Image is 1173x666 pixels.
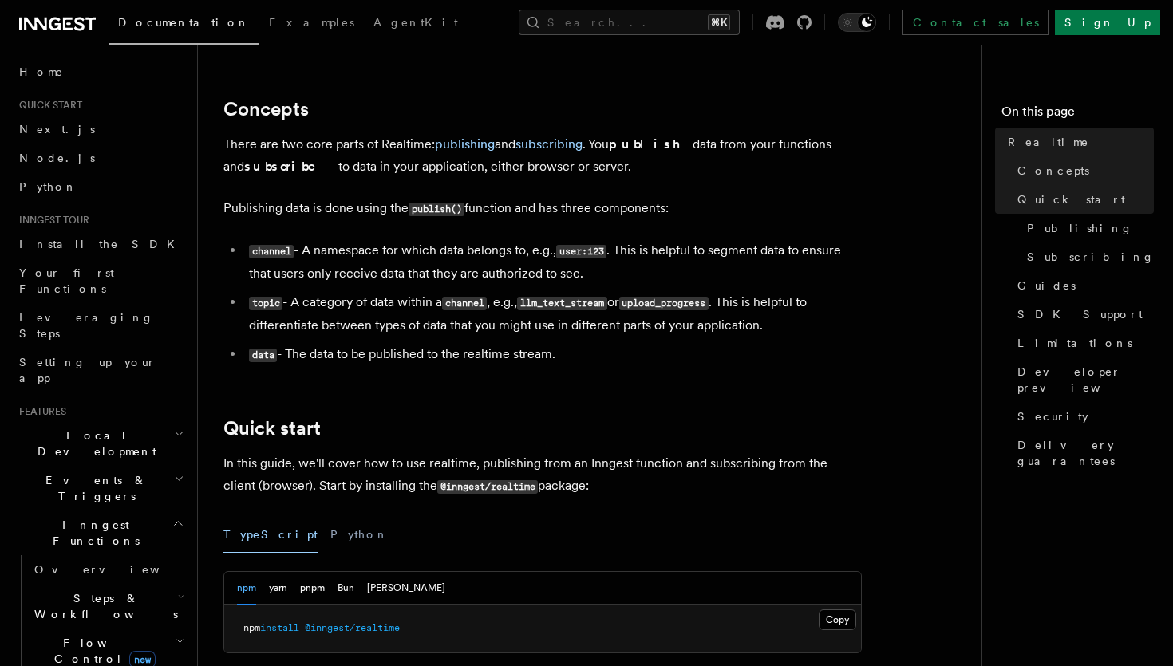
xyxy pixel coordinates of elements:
a: Documentation [109,5,259,45]
button: yarn [269,572,287,605]
a: Leveraging Steps [13,303,188,348]
a: Next.js [13,115,188,144]
span: npm [243,622,260,633]
a: AgentKit [364,5,468,43]
strong: subscribe [244,159,338,174]
a: Examples [259,5,364,43]
button: Python [330,517,389,553]
kbd: ⌘K [708,14,730,30]
span: @inngest/realtime [305,622,400,633]
li: - A namespace for which data belongs to, e.g., . This is helpful to segment data to ensure that u... [244,239,862,285]
span: Subscribing [1027,249,1155,265]
span: AgentKit [373,16,458,29]
button: Events & Triggers [13,466,188,510]
span: Documentation [118,16,250,29]
span: Developer preview [1017,364,1154,396]
li: - A category of data within a , e.g., or . This is helpful to differentiate between types of data... [244,291,862,337]
span: Quick start [1017,191,1125,207]
a: Python [13,172,188,201]
button: pnpm [300,572,325,605]
button: Steps & Workflows [28,584,188,629]
a: Realtime [1001,128,1154,156]
span: Python [19,180,77,193]
span: Concepts [1017,163,1089,179]
span: Limitations [1017,335,1132,351]
span: Local Development [13,428,174,459]
a: Concepts [223,98,309,120]
button: TypeScript [223,517,318,553]
code: @inngest/realtime [437,480,538,494]
code: channel [442,297,487,310]
span: Events & Triggers [13,472,174,504]
span: Inngest tour [13,214,89,227]
code: publish() [409,203,464,216]
code: user:123 [556,245,606,258]
a: Install the SDK [13,230,188,258]
button: Inngest Functions [13,510,188,555]
h4: On this page [1001,102,1154,128]
button: Copy [819,609,856,630]
span: Quick start [13,99,82,112]
code: upload_progress [619,297,709,310]
span: SDK Support [1017,306,1143,322]
a: Your first Functions [13,258,188,303]
span: Node.js [19,152,95,164]
button: npm [237,572,256,605]
button: Toggle dark mode [838,13,876,32]
a: Quick start [1011,185,1154,214]
span: Leveraging Steps [19,311,154,340]
p: In this guide, we'll cover how to use realtime, publishing from an Inngest function and subscribi... [223,452,862,498]
span: Overview [34,563,199,576]
code: topic [249,297,282,310]
a: Node.js [13,144,188,172]
p: There are two core parts of Realtime: and . You data from your functions and to data in your appl... [223,133,862,178]
a: Limitations [1011,329,1154,357]
a: publishing [435,136,495,152]
a: Home [13,57,188,86]
a: Setting up your app [13,348,188,392]
a: Overview [28,555,188,584]
button: [PERSON_NAME] [367,572,445,605]
strong: publish [609,136,693,152]
span: Inngest Functions [13,517,172,549]
span: Next.js [19,123,95,136]
a: Delivery guarantees [1011,431,1154,475]
span: Guides [1017,278,1076,294]
a: Guides [1011,271,1154,300]
span: install [260,622,299,633]
code: data [249,349,277,362]
a: Subscribing [1021,242,1154,271]
code: channel [249,245,294,258]
button: Search...⌘K [519,10,740,35]
span: Publishing [1027,220,1133,236]
a: Contact sales [902,10,1049,35]
span: Steps & Workflows [28,590,178,622]
a: Publishing [1021,214,1154,242]
span: Your first Functions [19,266,114,295]
a: Sign Up [1055,10,1160,35]
span: Delivery guarantees [1017,437,1154,469]
button: Local Development [13,421,188,466]
a: Developer preview [1011,357,1154,402]
p: Publishing data is done using the function and has three components: [223,197,862,220]
span: Security [1017,408,1088,424]
a: Quick start [223,417,321,439]
a: SDK Support [1011,300,1154,329]
span: Features [13,405,66,418]
button: Bun [338,572,354,605]
span: Examples [269,16,354,29]
a: Security [1011,402,1154,431]
span: Setting up your app [19,356,156,384]
span: Realtime [1008,134,1089,150]
li: - The data to be published to the realtime stream. [244,343,862,366]
span: Home [19,64,64,80]
a: Concepts [1011,156,1154,185]
span: Install the SDK [19,238,184,250]
code: llm_text_stream [517,297,606,310]
a: subscribing [515,136,583,152]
